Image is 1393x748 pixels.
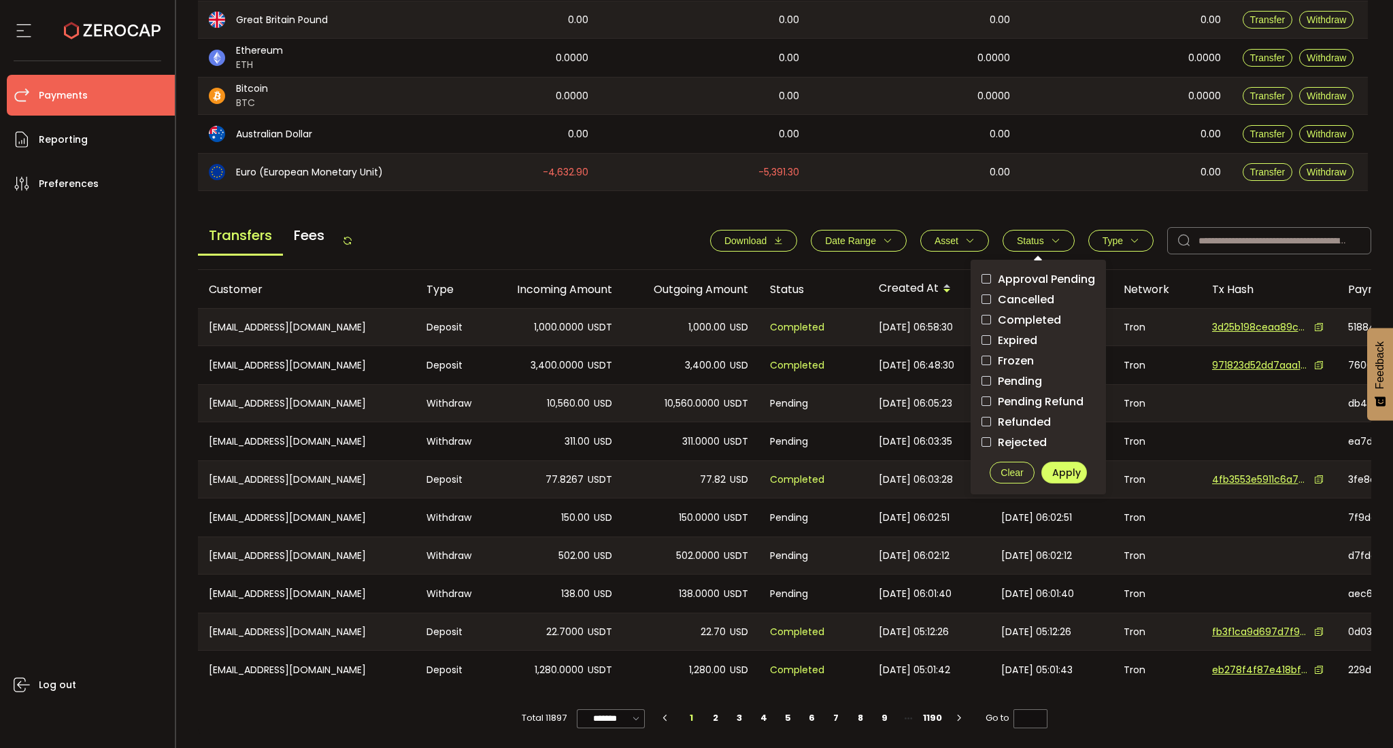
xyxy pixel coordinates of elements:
span: USDT [724,510,748,526]
span: Preferences [39,174,99,194]
button: Feedback - Show survey [1367,328,1393,420]
div: Deposit [416,309,487,345]
img: eth_portfolio.svg [209,50,225,66]
button: Type [1088,230,1154,252]
div: [EMAIL_ADDRESS][DOMAIN_NAME] [198,309,416,345]
span: Reporting [39,130,88,150]
button: Withdraw [1299,49,1354,67]
div: [EMAIL_ADDRESS][DOMAIN_NAME] [198,651,416,689]
span: USD [594,434,612,449]
span: Withdraw [1307,52,1346,63]
button: Date Range [811,230,907,252]
span: 22.70 [701,624,726,640]
span: Status [1017,235,1044,246]
li: 3 [727,709,752,728]
span: Payments [39,86,88,105]
span: 971823d52dd7aaa197098d081c97d63f18958fcb5c4eb66126c9cfbb61b2fad5 [1212,358,1307,373]
span: Download [724,235,767,246]
span: Date Range [825,235,876,246]
span: Withdraw [1307,90,1346,101]
span: USDT [588,472,612,488]
span: 0.00 [779,12,799,28]
span: 77.82 [700,472,726,488]
div: Outgoing Amount [623,282,759,297]
span: 0.00 [1201,126,1221,142]
span: 1,000.00 [688,320,726,335]
span: USDT [588,624,612,640]
div: Deposit [416,461,487,498]
span: 22.7000 [546,624,584,640]
span: [DATE] 06:02:12 [879,548,950,564]
div: Tron [1113,651,1201,689]
span: Type [1103,235,1123,246]
div: Chat Widget [1325,683,1393,748]
div: Tron [1113,346,1201,384]
div: Tron [1113,385,1201,422]
span: Withdraw [1307,167,1346,177]
span: Cancelled [991,293,1054,306]
li: 2 [703,709,728,728]
div: Tron [1113,613,1201,650]
span: USD [594,548,612,564]
img: aud_portfolio.svg [209,126,225,142]
span: Pending [770,510,808,526]
button: Status [1003,230,1075,252]
span: USD [594,510,612,526]
li: 7 [824,709,848,728]
span: 1,000.0000 [534,320,584,335]
li: 9 [872,709,896,728]
span: [DATE] 06:03:35 [879,434,952,449]
span: 0.00 [779,126,799,142]
span: Completed [770,624,824,640]
button: Apply [1041,462,1087,483]
span: 0.00 [568,126,588,142]
span: Pending Refund [991,395,1084,408]
button: Withdraw [1299,163,1354,181]
div: [EMAIL_ADDRESS][DOMAIN_NAME] [198,461,416,498]
div: Tron [1113,309,1201,345]
span: 3d25b198ceaa89c4655e95e6351810ca860123cc432ceb4aabec9edb982a6979 [1212,320,1307,335]
button: Withdraw [1299,125,1354,143]
span: Euro (European Monetary Unit) [236,165,383,180]
span: USD [594,586,612,602]
span: -5,391.30 [758,165,799,180]
div: Deposit [416,613,487,650]
span: Refunded [991,415,1051,428]
span: 10,560.0000 [665,396,720,411]
div: Deposit [416,651,487,689]
span: Pending [770,396,808,411]
span: [DATE] 06:01:40 [879,586,952,602]
div: Tron [1113,461,1201,498]
button: Transfer [1243,87,1293,105]
span: Completed [770,358,824,373]
span: 0.0000 [977,88,1010,104]
span: Asset [935,235,958,246]
span: Apply [1052,466,1081,479]
span: Great Britain Pound [236,13,328,27]
div: [EMAIL_ADDRESS][DOMAIN_NAME] [198,537,416,574]
span: 0.00 [990,12,1010,28]
span: Pending [770,586,808,602]
span: USDT [724,396,748,411]
span: Approval Pending [991,273,1095,286]
span: 3,400.0000 [531,358,584,373]
span: Total 11897 [522,709,567,728]
span: USD [730,472,748,488]
span: 10,560.00 [547,396,590,411]
span: 150.00 [561,510,590,526]
span: Expired [991,334,1037,347]
span: [DATE] 06:48:30 [879,358,954,373]
span: Transfer [1250,14,1286,25]
span: Transfer [1250,167,1286,177]
img: btc_portfolio.svg [209,88,225,104]
span: [DATE] 05:12:26 [879,624,949,640]
div: Created At [868,277,990,301]
span: 138.0000 [679,586,720,602]
span: 0.0000 [977,50,1010,66]
span: USD [730,662,748,678]
span: eb278f4f87e418bf164efa4634bb5ee67642b1d90ccfbd8996c1fb99c11d739a [1212,663,1307,677]
span: 138.00 [561,586,590,602]
span: USDT [588,358,612,373]
span: Bitcoin [236,82,268,96]
span: 1,280.00 [689,662,726,678]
